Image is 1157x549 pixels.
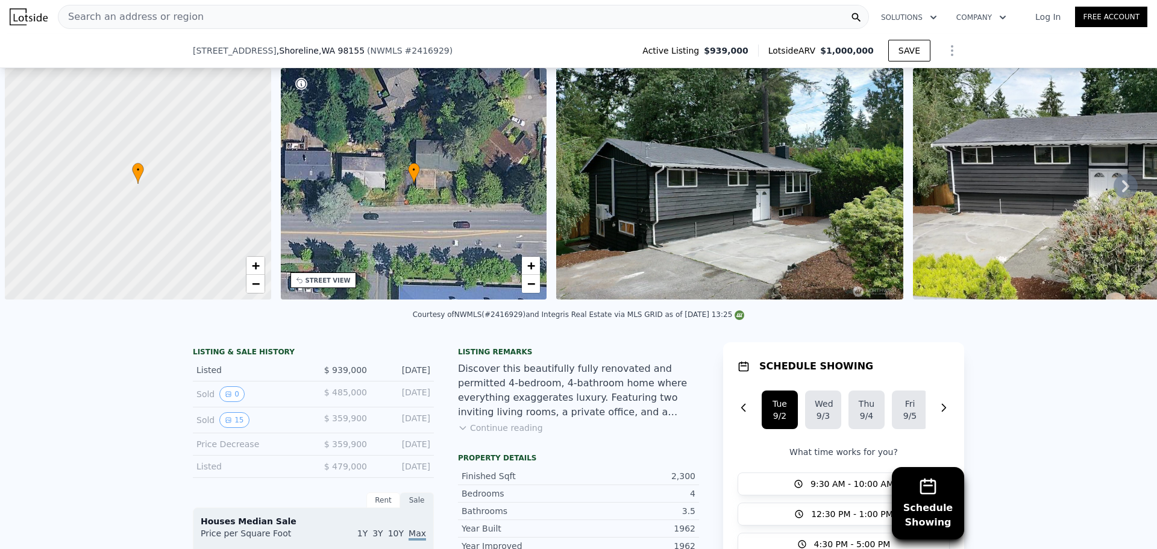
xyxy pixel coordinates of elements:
div: Listed [196,460,304,472]
div: 3.5 [578,505,695,517]
span: 9:30 AM - 10:00 AM [811,478,894,490]
span: $ 359,900 [324,439,367,449]
div: Property details [458,453,699,463]
span: 10Y [388,529,404,538]
div: [DATE] [377,460,430,472]
div: Rent [366,492,400,508]
div: Sold [196,386,304,402]
a: Zoom in [246,257,265,275]
img: Sale: 167424599 Parcel: 98564725 [556,68,903,300]
a: Zoom out [246,275,265,293]
div: ( ) [367,45,453,57]
button: Company [947,7,1016,28]
div: Year Built [462,522,578,535]
div: 9/5 [901,410,918,422]
div: 1962 [578,522,695,535]
div: 9/4 [858,410,875,422]
img: NWMLS Logo [735,310,744,320]
div: Tue [771,398,788,410]
button: View historical data [219,412,249,428]
div: 9/2 [771,410,788,422]
div: STREET VIEW [306,276,351,285]
div: Fri [901,398,918,410]
span: + [527,258,535,273]
button: Fri9/5 [892,391,928,429]
span: $ 479,000 [324,462,367,471]
button: 12:30 PM - 1:00 PM [738,503,950,525]
a: Zoom in [522,257,540,275]
button: Show Options [940,39,964,63]
button: Tue9/2 [762,391,798,429]
span: 12:30 PM - 1:00 PM [811,508,893,520]
button: SAVE [888,40,930,61]
span: $ 359,900 [324,413,367,423]
button: View historical data [219,386,245,402]
div: Bedrooms [462,488,578,500]
button: Solutions [871,7,947,28]
div: Price per Square Foot [201,527,313,547]
span: Lotside ARV [768,45,820,57]
div: Houses Median Sale [201,515,426,527]
span: 3Y [372,529,383,538]
div: 9/3 [815,410,832,422]
div: Wed [815,398,832,410]
span: , WA 98155 [319,46,365,55]
div: Finished Sqft [462,470,578,482]
button: ScheduleShowing [892,467,964,539]
div: Listing remarks [458,347,699,357]
div: Listed [196,364,304,376]
button: Thu9/4 [848,391,885,429]
span: [STREET_ADDRESS] [193,45,277,57]
span: • [132,165,144,175]
span: NWMLS [371,46,403,55]
span: Max [409,529,426,541]
span: Active Listing [642,45,704,57]
span: + [251,258,259,273]
div: [DATE] [377,412,430,428]
button: Wed9/3 [805,391,841,429]
div: Bathrooms [462,505,578,517]
div: Sold [196,412,304,428]
a: Free Account [1075,7,1147,27]
div: Discover this beautifully fully renovated and permitted 4-bedroom, 4-bathroom home where everythi... [458,362,699,419]
div: Courtesy of NWMLS (#2416929) and Integris Real Estate via MLS GRID as of [DATE] 13:25 [413,310,745,319]
div: Sale [400,492,434,508]
div: • [408,163,420,184]
span: $1,000,000 [820,46,874,55]
a: Zoom out [522,275,540,293]
p: What time works for you? [738,446,950,458]
button: Continue reading [458,422,543,434]
div: 4 [578,488,695,500]
div: Thu [858,398,875,410]
span: $ 485,000 [324,387,367,397]
span: • [408,165,420,175]
button: 9:30 AM - 10:00 AM [738,472,950,495]
div: 2,300 [578,470,695,482]
div: [DATE] [377,364,430,376]
div: [DATE] [377,438,430,450]
span: Search an address or region [58,10,204,24]
span: $ 939,000 [324,365,367,375]
div: Price Decrease [196,438,304,450]
span: , Shoreline [277,45,365,57]
div: LISTING & SALE HISTORY [193,347,434,359]
a: Log In [1021,11,1075,23]
span: − [527,276,535,291]
span: − [251,276,259,291]
img: Lotside [10,8,48,25]
div: [DATE] [377,386,430,402]
span: $939,000 [704,45,748,57]
span: # 2416929 [405,46,450,55]
span: 1Y [357,529,368,538]
h1: SCHEDULE SHOWING [759,359,873,374]
div: • [132,163,144,184]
